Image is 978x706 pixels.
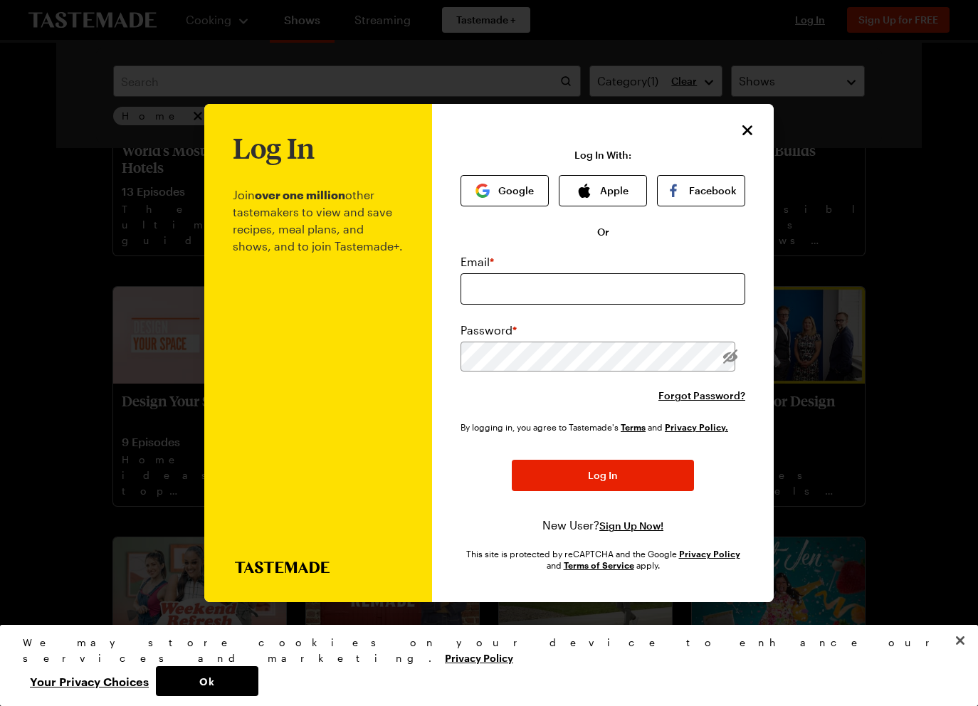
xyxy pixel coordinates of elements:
[461,322,517,339] label: Password
[461,420,734,434] div: By logging in, you agree to Tastemade's and
[512,460,694,491] button: Log In
[23,635,943,696] div: Privacy
[255,188,345,201] b: over one million
[945,625,976,656] button: Close
[658,389,745,403] button: Forgot Password?
[233,164,404,562] p: Join other tastemakers to view and save recipes, meal plans, and shows, and to join Tastemade+.
[233,132,315,164] h1: Log In
[461,548,745,571] div: This site is protected by reCAPTCHA and the Google and apply.
[461,175,549,206] button: Google
[665,421,728,433] a: Tastemade Privacy Policy
[657,175,745,206] button: Facebook
[738,121,757,139] button: Close
[23,635,943,666] div: We may store cookies on your device to enhance our services and marketing.
[588,468,618,483] span: Log In
[599,519,663,533] button: Sign Up Now!
[679,547,740,559] a: Google Privacy Policy
[621,421,646,433] a: Tastemade Terms of Service
[461,253,494,270] label: Email
[23,666,156,696] button: Your Privacy Choices
[445,650,513,664] a: More information about your privacy, opens in a new tab
[542,518,599,532] span: New User?
[597,225,609,239] span: Or
[156,666,258,696] button: Ok
[559,175,647,206] button: Apple
[564,559,634,571] a: Google Terms of Service
[574,149,631,161] p: Log In With:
